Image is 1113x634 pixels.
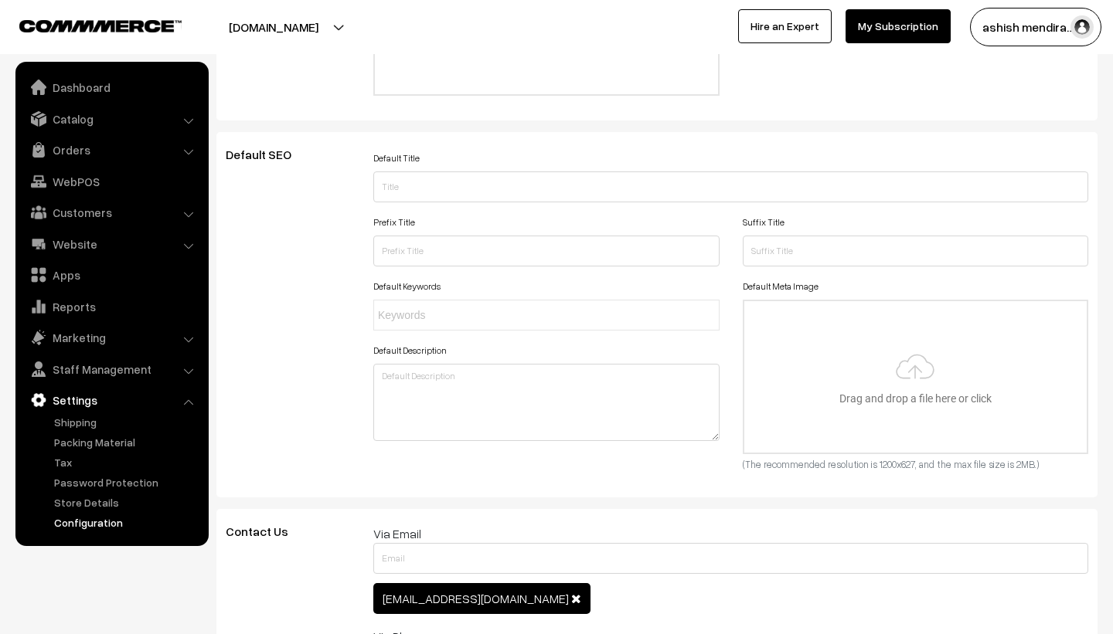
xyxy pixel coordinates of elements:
a: Packing Material [50,434,203,450]
input: Keywords [378,307,513,324]
a: Dashboard [19,73,203,101]
label: Default Title [373,151,420,165]
img: user [1070,15,1094,39]
input: Suffix Title [743,236,1089,266]
label: Suffix Title [743,215,785,229]
img: COMMMERCE [19,20,182,32]
span: Default SEO [226,147,310,162]
button: ashish mendira… [970,8,1101,46]
a: Password Protection [50,474,203,490]
button: [DOMAIN_NAME] [175,8,373,46]
input: Prefix Title [373,236,720,266]
a: WebPOS [19,168,203,195]
a: My Subscription [846,9,951,43]
a: Tax [50,454,203,470]
label: Default Meta Image [743,280,819,293]
a: COMMMERCE [19,15,155,34]
span: [EMAIL_ADDRESS][DOMAIN_NAME] [383,591,569,606]
span: Contact Us [226,524,307,539]
label: Default Description [373,344,447,358]
input: Title [373,171,1088,202]
span: Via Email [373,526,421,541]
a: Hire an Expert [738,9,832,43]
label: Prefix Title [373,215,415,229]
a: Orders [19,136,203,164]
a: Catalog [19,105,203,133]
a: Store Details [50,494,203,510]
small: (The recommended resolution is 1200x627, and the max file size is 2MB.) [743,458,1039,470]
a: Website [19,230,203,258]
a: Apps [19,261,203,289]
a: Customers [19,198,203,226]
a: Configuration [50,514,203,531]
a: Shipping [50,414,203,430]
a: Reports [19,293,203,320]
label: Default Keywords [373,280,441,293]
input: Email [373,543,1088,574]
a: Marketing [19,324,203,351]
a: Staff Management [19,355,203,383]
a: Settings [19,386,203,414]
